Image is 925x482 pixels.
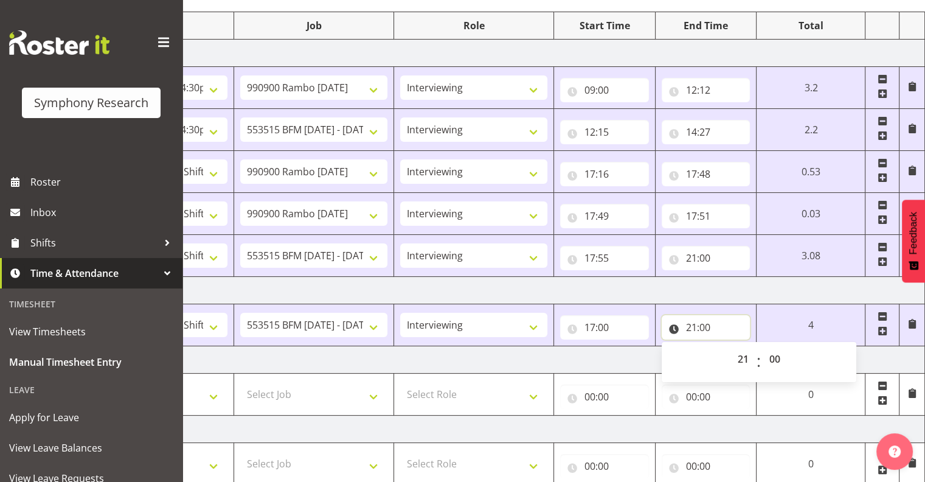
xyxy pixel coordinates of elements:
[3,433,179,463] a: View Leave Balances
[662,385,750,409] input: Click to select...
[3,316,179,347] a: View Timesheets
[889,445,901,458] img: help-xxl-2.png
[74,277,925,304] td: [DATE]
[30,234,158,252] span: Shifts
[560,246,649,270] input: Click to select...
[662,315,750,340] input: Click to select...
[902,200,925,282] button: Feedback - Show survey
[9,353,173,371] span: Manual Timesheet Entry
[757,193,865,235] td: 0.03
[400,18,547,33] div: Role
[757,347,761,377] span: :
[662,78,750,102] input: Click to select...
[662,162,750,186] input: Click to select...
[9,439,173,457] span: View Leave Balances
[9,408,173,427] span: Apply for Leave
[560,162,649,186] input: Click to select...
[30,203,176,222] span: Inbox
[757,67,865,109] td: 3.2
[662,246,750,270] input: Click to select...
[3,377,179,402] div: Leave
[74,416,925,443] td: [DATE]
[560,315,649,340] input: Click to select...
[74,40,925,67] td: [DATE]
[74,346,925,374] td: [DATE]
[757,151,865,193] td: 0.53
[662,120,750,144] input: Click to select...
[757,304,865,346] td: 4
[34,94,148,112] div: Symphony Research
[757,374,865,416] td: 0
[662,454,750,478] input: Click to select...
[3,292,179,316] div: Timesheet
[757,235,865,277] td: 3.08
[560,454,649,478] input: Click to select...
[757,109,865,151] td: 2.2
[763,18,859,33] div: Total
[560,385,649,409] input: Click to select...
[30,264,158,282] span: Time & Attendance
[560,78,649,102] input: Click to select...
[3,347,179,377] a: Manual Timesheet Entry
[662,18,750,33] div: End Time
[560,120,649,144] input: Click to select...
[560,18,649,33] div: Start Time
[240,18,387,33] div: Job
[9,323,173,341] span: View Timesheets
[9,30,109,55] img: Rosterit website logo
[908,212,919,254] span: Feedback
[30,173,176,191] span: Roster
[3,402,179,433] a: Apply for Leave
[662,204,750,228] input: Click to select...
[560,204,649,228] input: Click to select...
